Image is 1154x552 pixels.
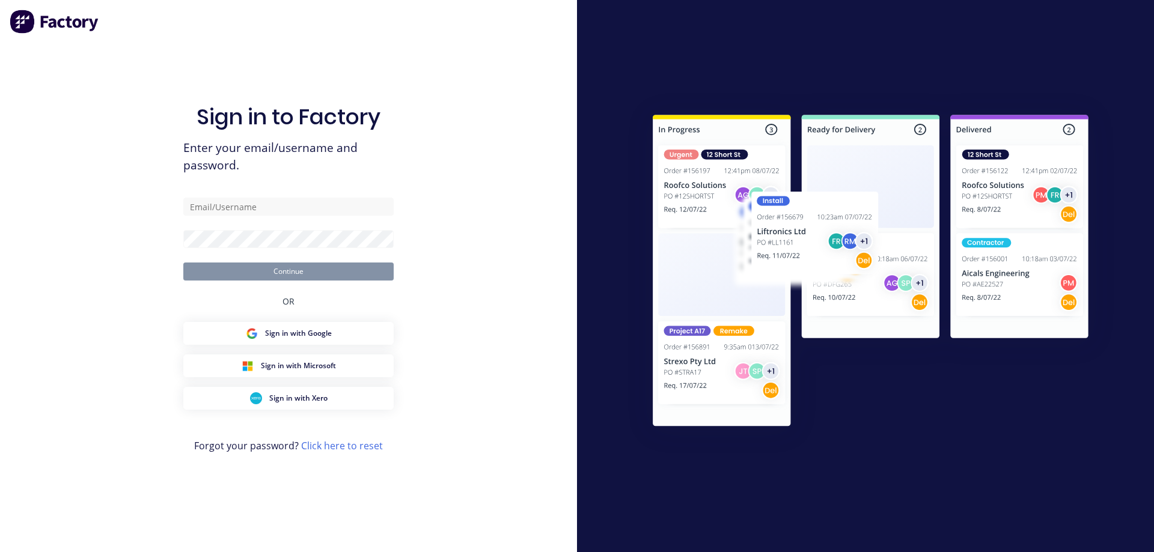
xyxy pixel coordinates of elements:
[183,354,394,377] button: Microsoft Sign inSign in with Microsoft
[183,387,394,410] button: Xero Sign inSign in with Xero
[301,439,383,452] a: Click here to reset
[265,328,332,339] span: Sign in with Google
[261,360,336,371] span: Sign in with Microsoft
[242,360,254,372] img: Microsoft Sign in
[626,91,1115,455] img: Sign in
[183,262,394,281] button: Continue
[197,104,380,130] h1: Sign in to Factory
[194,438,383,453] span: Forgot your password?
[250,392,262,404] img: Xero Sign in
[183,322,394,345] button: Google Sign inSign in with Google
[246,327,258,339] img: Google Sign in
[269,393,328,404] span: Sign in with Xero
[183,198,394,216] input: Email/Username
[183,139,394,174] span: Enter your email/username and password.
[282,281,295,322] div: OR
[10,10,100,34] img: Factory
